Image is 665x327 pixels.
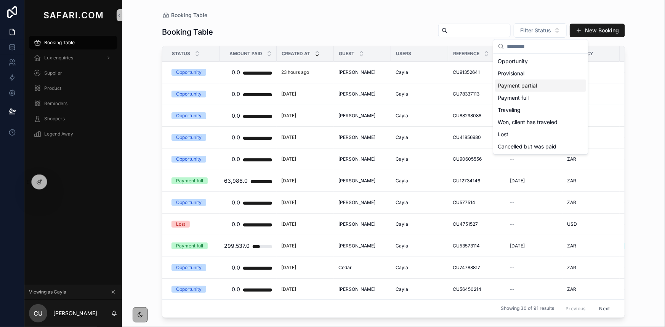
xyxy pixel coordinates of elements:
[338,265,352,271] span: Cedar
[624,286,629,292] span: --
[338,178,386,184] a: [PERSON_NAME]
[281,113,296,119] p: [DATE]
[567,286,615,292] a: ZAR
[495,55,586,67] div: Opportunity
[510,178,558,184] a: [DATE]
[453,199,475,206] span: CU577514
[396,286,408,292] span: Cayla
[453,178,501,184] a: CU12734146
[495,92,586,104] div: Payment full
[281,178,329,184] a: [DATE]
[176,199,202,206] div: Opportunity
[567,178,615,184] a: ZAR
[396,113,444,119] a: Cayla
[396,265,444,271] a: Cayla
[453,286,481,292] span: CU56450214
[396,91,444,97] a: Cayla
[338,243,375,249] span: [PERSON_NAME]
[567,178,576,184] span: ZAR
[453,265,501,271] a: CU74788817
[453,69,480,75] span: CU91352641
[396,221,444,227] a: Cayla
[171,242,215,249] a: Payment full
[567,243,615,249] a: ZAR
[224,65,272,80] a: 0.0
[281,221,329,227] a: [DATE]
[510,243,525,249] span: [DATE]
[453,69,501,75] a: CU91352641
[176,134,202,141] div: Opportunity
[510,178,525,184] span: [DATE]
[510,265,558,271] a: --
[338,134,375,140] span: [PERSON_NAME]
[501,306,554,312] span: Showing 30 of 91 results
[29,112,117,126] a: Shoppers
[281,91,329,97] a: [DATE]
[29,97,117,110] a: Reminders
[510,265,514,271] span: --
[396,51,411,57] span: Users
[396,113,408,119] span: Cayla
[338,91,375,97] span: [PERSON_NAME]
[281,178,296,184] p: [DATE]
[495,67,586,80] div: Provisional
[224,238,272,254] a: 299,537.0
[281,134,296,140] p: [DATE]
[567,221,615,227] a: USD
[29,289,66,295] span: Viewing as Cayla
[44,70,62,76] span: Supplier
[453,286,501,292] a: CU56450214
[34,309,43,318] span: CU
[29,66,117,80] a: Supplier
[232,152,240,167] div: 0.0
[224,173,248,188] div: 63,986.0
[567,91,615,97] a: ZAR
[396,243,408,249] span: Cayla
[510,221,514,227] span: --
[281,286,329,292] a: [DATE]
[281,113,329,119] a: [DATE]
[453,221,501,227] a: CU4751527
[453,51,479,57] span: Reference
[624,134,629,140] span: --
[224,238,250,254] div: 299,537.0
[624,91,629,97] span: --
[171,286,215,293] a: Opportunity
[53,309,97,317] p: [PERSON_NAME]
[453,156,501,162] a: CU90605556
[567,199,615,206] a: ZAR
[29,127,117,141] a: Legend Away
[338,156,375,162] span: [PERSON_NAME]
[171,221,215,228] a: Lost
[232,130,240,145] div: 0.0
[172,51,190,57] span: Status
[495,128,586,140] div: Lost
[232,217,240,232] div: 0.0
[281,134,329,140] a: [DATE]
[176,156,202,163] div: Opportunity
[594,303,615,314] button: Next
[162,11,207,19] a: Booking Table
[495,140,586,153] div: Cancelled but was paid
[495,104,586,116] div: Traveling
[520,27,551,34] span: Filter Status
[338,243,386,249] a: [PERSON_NAME]
[171,199,215,206] a: Opportunity
[224,260,272,275] a: 0.0
[338,69,386,75] a: [PERSON_NAME]
[396,286,444,292] a: Cayla
[338,265,386,271] a: Cedar
[281,199,329,206] a: [DATE]
[453,156,482,162] span: CU90605556
[281,69,309,75] p: 23 hours ago
[176,221,185,228] div: Lost
[44,55,73,61] span: Lux enquiries
[176,91,202,97] div: Opportunity
[510,156,514,162] span: --
[567,221,577,227] span: USD
[510,156,558,162] a: --
[514,23,567,38] button: Select Button
[232,65,240,80] div: 0.0
[171,69,215,76] a: Opportunity
[338,199,386,206] a: [PERSON_NAME]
